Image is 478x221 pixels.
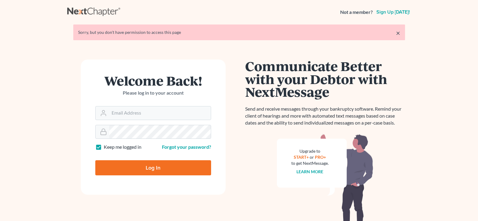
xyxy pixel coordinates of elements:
span: or [310,154,314,160]
h1: Communicate Better with your Debtor with NextMessage [245,60,405,98]
input: Email Address [109,106,211,120]
div: Upgrade to [291,148,329,154]
input: Log In [95,160,211,175]
h1: Welcome Back! [95,74,211,87]
div: to get NextMessage. [291,160,329,166]
a: START+ [294,154,309,160]
p: Send and receive messages through your bankruptcy software. Remind your client of hearings and mo... [245,106,405,126]
label: Keep me logged in [104,144,141,151]
p: Please log in to your account [95,89,211,96]
a: Forgot your password? [162,144,211,150]
a: × [396,29,400,37]
div: Sorry, but you don't have permission to access this page [78,29,400,35]
strong: Not a member? [340,9,373,16]
a: PRO+ [315,154,326,160]
a: Learn more [296,169,323,174]
a: Sign up [DATE]! [375,10,411,15]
